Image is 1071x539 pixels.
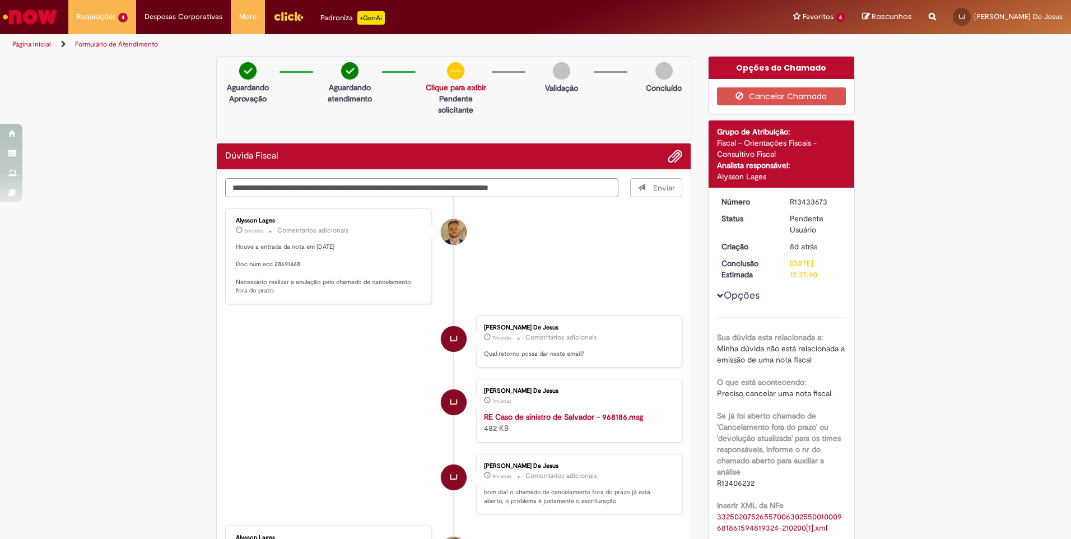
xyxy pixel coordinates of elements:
[790,196,842,207] div: R13433673
[221,82,274,104] p: Aguardando Aprovação
[75,40,158,49] a: Formulário de Atendimento
[713,213,782,224] dt: Status
[713,258,782,280] dt: Conclusão Estimada
[713,241,782,252] dt: Criação
[717,343,847,365] span: Minha dúvida não está relacionada a emissão de uma nota fiscal
[484,324,670,331] div: [PERSON_NAME] De Jesus
[484,388,670,394] div: [PERSON_NAME] De Jesus
[341,62,358,80] img: check-circle-green.png
[426,82,486,92] a: Clique para exibir
[717,126,846,137] div: Grupo de Atribuição:
[484,412,643,422] a: RE Caso de sinistro de Salvador - 968186.msg
[959,13,965,20] span: LJ
[709,57,855,79] div: Opções do Chamado
[525,333,597,342] small: Comentários adicionais
[225,178,618,197] textarea: Digite sua mensagem aqui...
[145,11,222,22] span: Despesas Corporativas
[717,171,846,182] div: Alysson Lages
[525,471,597,481] small: Comentários adicionais
[717,388,831,398] span: Preciso cancelar uma nota fiscal
[717,411,841,477] b: Se já foi aberto chamado de 'Cancelamento fora do prazo' ou 'devolução atualizada' para os times ...
[239,62,257,80] img: check-circle-green.png
[790,213,842,235] div: Pendente Usuário
[492,334,511,341] time: 28/08/2025 11:41:20
[717,160,846,171] div: Analista responsável:
[236,243,422,295] p: Houve a entrada da nota em [DATE] Doc num ecc 28691468. Necessário realizar a anulação pelo chama...
[450,389,458,416] span: LJ
[717,137,846,160] div: Fiscal - Orientações Fiscais - Consultivo Fiscal
[244,227,263,234] span: 3m atrás
[484,488,670,505] p: bom dia! o chamado de cancelamento fora do prazo já está aberto, o problema é justamente o escrit...
[492,473,511,480] time: 28/08/2025 11:39:30
[77,11,116,22] span: Requisições
[273,8,304,25] img: click_logo_yellow_360x200.png
[225,151,278,161] h2: Dúvida Fiscal Histórico de tíquete
[974,12,1063,21] span: [PERSON_NAME] De Jesus
[8,34,706,55] ul: Trilhas de página
[1,6,59,28] img: ServiceNow
[441,389,467,415] div: Lucas Dos Santos De Jesus
[484,463,670,470] div: [PERSON_NAME] De Jesus
[447,62,464,80] img: circle-minus.png
[323,82,376,104] p: Aguardando atendimento
[239,11,257,22] span: More
[862,12,912,22] a: Rascunhos
[790,241,842,252] div: 20/08/2025 16:57:54
[553,62,570,80] img: img-circle-grey.png
[450,464,458,491] span: LJ
[492,398,511,405] time: 28/08/2025 11:41:05
[441,464,467,490] div: Lucas Dos Santos De Jesus
[441,219,467,245] div: Alysson Lages
[717,478,755,488] span: R13406232
[872,11,912,22] span: Rascunhos
[717,500,784,510] b: Inserir XML da NFe
[492,398,511,405] span: 7m atrás
[492,473,511,480] span: 9m atrás
[655,62,673,80] img: img-circle-grey.png
[277,226,349,235] small: Comentários adicionais
[717,332,823,342] b: Sua dúvida esta relacionada a:
[484,411,670,434] div: 482 KB
[118,13,128,22] span: 4
[545,82,578,94] p: Validação
[646,82,682,94] p: Concluído
[320,11,385,25] div: Padroniza
[717,377,806,387] b: O que está acontecendo:
[836,13,845,22] span: 6
[668,149,682,164] button: Adicionar anexos
[713,196,782,207] dt: Número
[717,512,842,533] a: Download de 33250207526557006302550010009681861594819324-210200[1].xml
[426,93,486,115] p: Pendente solicitante
[790,258,842,280] div: [DATE] 15:27:40
[717,87,846,105] button: Cancelar Chamado
[492,334,511,341] span: 7m atrás
[357,11,385,25] p: +GenAi
[790,241,817,252] time: 20/08/2025 16:57:54
[790,241,817,252] span: 8d atrás
[450,326,458,352] span: LJ
[803,11,833,22] span: Favoritos
[441,326,467,352] div: Lucas Dos Santos De Jesus
[484,350,670,359] p: Qual retorno possa dar neste email?
[12,40,51,49] a: Página inicial
[236,217,422,224] div: Alysson Lages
